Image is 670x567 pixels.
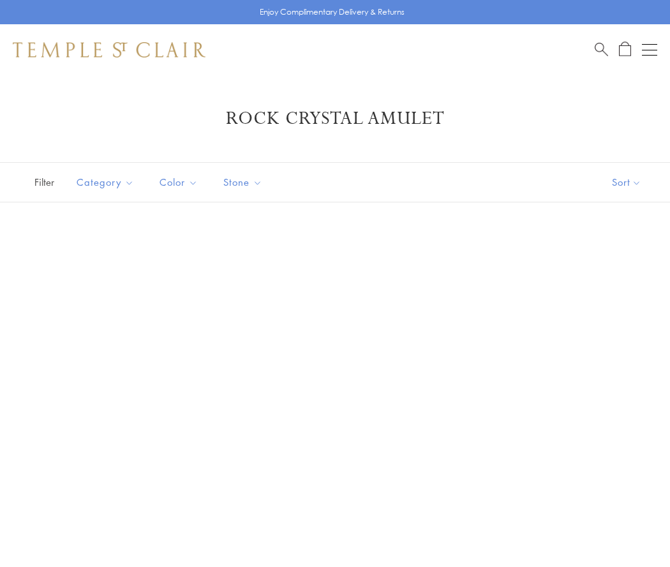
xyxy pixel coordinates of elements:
[153,174,207,190] span: Color
[13,42,205,57] img: Temple St. Clair
[642,42,657,57] button: Open navigation
[70,174,144,190] span: Category
[595,42,608,57] a: Search
[217,174,272,190] span: Stone
[67,168,144,197] button: Category
[260,6,405,19] p: Enjoy Complimentary Delivery & Returns
[619,42,631,57] a: Open Shopping Bag
[583,163,670,202] button: Show sort by
[214,168,272,197] button: Stone
[32,107,638,130] h1: Rock Crystal Amulet
[150,168,207,197] button: Color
